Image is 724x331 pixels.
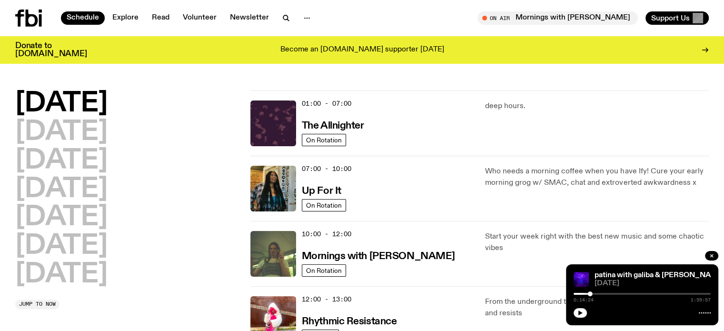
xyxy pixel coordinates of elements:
[302,199,346,211] a: On Rotation
[645,11,709,25] button: Support Us
[595,280,711,287] span: [DATE]
[302,164,351,173] span: 07:00 - 10:00
[574,298,594,302] span: 0:14:24
[302,99,351,108] span: 01:00 - 07:00
[302,295,351,304] span: 12:00 - 13:00
[477,11,638,25] button: On AirMornings with [PERSON_NAME]
[302,251,455,261] h3: Mornings with [PERSON_NAME]
[302,317,397,327] h3: Rhythmic Resistance
[15,261,108,288] button: [DATE]
[61,11,105,25] a: Schedule
[250,166,296,211] img: Ify - a Brown Skin girl with black braided twists, looking up to the side with her tongue stickin...
[15,148,108,174] button: [DATE]
[280,46,444,54] p: Become an [DOMAIN_NAME] supporter [DATE]
[302,184,341,196] a: Up For It
[485,100,709,112] p: deep hours.
[15,204,108,231] button: [DATE]
[302,264,346,277] a: On Rotation
[15,90,108,117] button: [DATE]
[485,296,709,319] p: From the underground to the uprising, where music remembers and resists
[488,14,633,21] span: Tune in live
[15,42,87,58] h3: Donate to [DOMAIN_NAME]
[19,301,56,307] span: Jump to now
[306,136,342,143] span: On Rotation
[302,121,364,131] h3: The Allnighter
[15,233,108,260] button: [DATE]
[302,134,346,146] a: On Rotation
[485,166,709,189] p: Who needs a morning coffee when you have Ify! Cure your early morning grog w/ SMAC, chat and extr...
[15,176,108,203] button: [DATE]
[146,11,175,25] a: Read
[485,231,709,254] p: Start your week right with the best new music and some chaotic vibes
[691,298,711,302] span: 1:59:57
[306,201,342,209] span: On Rotation
[302,230,351,239] span: 10:00 - 12:00
[250,231,296,277] img: Jim Kretschmer in a really cute outfit with cute braids, standing on a train holding up a peace s...
[306,267,342,274] span: On Rotation
[302,250,455,261] a: Mornings with [PERSON_NAME]
[107,11,144,25] a: Explore
[302,119,364,131] a: The Allnighter
[651,14,690,22] span: Support Us
[15,119,108,146] button: [DATE]
[224,11,275,25] a: Newsletter
[302,186,341,196] h3: Up For It
[177,11,222,25] a: Volunteer
[15,300,60,309] button: Jump to now
[302,315,397,327] a: Rhythmic Resistance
